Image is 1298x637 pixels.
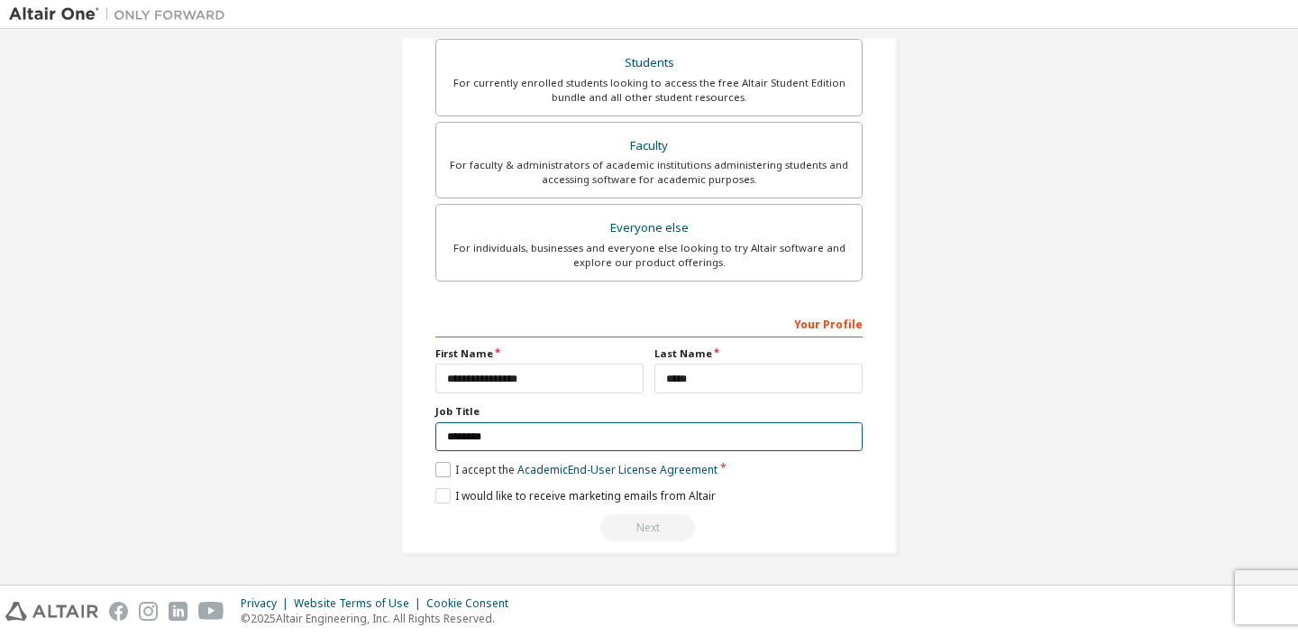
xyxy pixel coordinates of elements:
img: altair_logo.svg [5,602,98,621]
label: Job Title [435,404,863,419]
label: First Name [435,346,644,361]
div: Students [447,51,851,76]
div: For individuals, businesses and everyone else looking to try Altair software and explore our prod... [447,241,851,270]
label: Last Name [654,346,863,361]
a: Academic End-User License Agreement [517,462,718,477]
label: I would like to receive marketing emails from Altair [435,488,716,503]
div: Everyone else [447,216,851,241]
div: Faculty [447,134,851,159]
div: Your Profile [435,309,863,337]
div: Cookie Consent [426,596,519,611]
div: Website Terms of Use [294,596,426,611]
img: facebook.svg [109,602,128,621]
div: For faculty & administrators of academic institutions administering students and accessing softwa... [447,158,851,187]
div: For currently enrolled students looking to access the free Altair Student Edition bundle and all ... [447,76,851,105]
img: youtube.svg [198,602,224,621]
img: linkedin.svg [169,602,187,621]
p: © 2025 Altair Engineering, Inc. All Rights Reserved. [241,611,519,626]
label: I accept the [435,462,718,477]
img: Altair One [9,5,234,23]
div: Read and acccept EULA to continue [435,514,863,541]
img: instagram.svg [139,602,158,621]
div: Privacy [241,596,294,611]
